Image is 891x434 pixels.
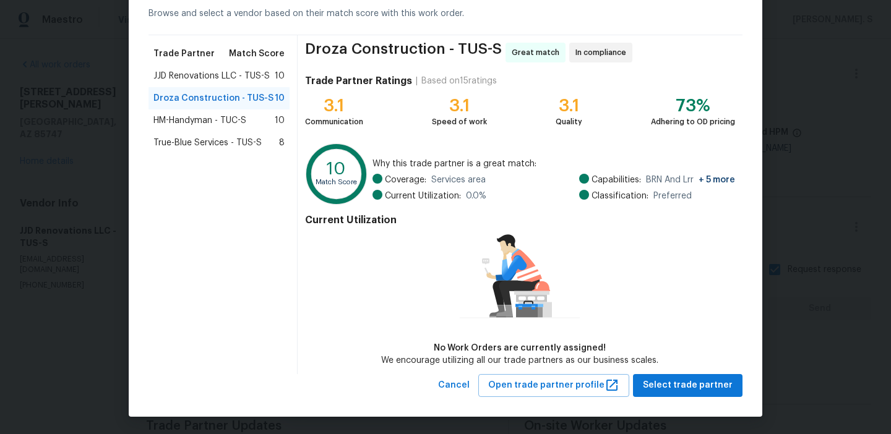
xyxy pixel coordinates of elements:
[153,48,215,60] span: Trade Partner
[466,190,486,202] span: 0.0 %
[431,174,486,186] span: Services area
[699,176,735,184] span: + 5 more
[316,179,357,185] text: Match Score
[438,378,470,393] span: Cancel
[305,214,735,226] h4: Current Utilization
[305,43,502,62] span: Droza Construction - TUS-S
[643,378,733,393] span: Select trade partner
[229,48,285,60] span: Match Score
[651,100,735,112] div: 73%
[327,160,346,177] text: 10
[381,342,658,354] div: No Work Orders are currently assigned!
[381,354,658,367] div: We encourage utilizing all our trade partners as our business scales.
[512,46,564,59] span: Great match
[646,174,735,186] span: BRN And Lrr
[279,137,285,149] span: 8
[488,378,619,393] span: Open trade partner profile
[556,100,582,112] div: 3.1
[421,75,497,87] div: Based on 15 ratings
[153,114,246,127] span: HM-Handyman - TUC-S
[432,100,487,112] div: 3.1
[592,190,648,202] span: Classification:
[412,75,421,87] div: |
[556,116,582,128] div: Quality
[385,174,426,186] span: Coverage:
[575,46,631,59] span: In compliance
[305,116,363,128] div: Communication
[433,374,475,397] button: Cancel
[478,374,629,397] button: Open trade partner profile
[432,116,487,128] div: Speed of work
[653,190,692,202] span: Preferred
[592,174,641,186] span: Capabilities:
[633,374,742,397] button: Select trade partner
[651,116,735,128] div: Adhering to OD pricing
[275,70,285,82] span: 10
[153,137,262,149] span: True-Blue Services - TUS-S
[275,92,285,104] span: 10
[275,114,285,127] span: 10
[305,100,363,112] div: 3.1
[153,70,270,82] span: JJD Renovations LLC - TUS-S
[372,158,735,170] span: Why this trade partner is a great match:
[305,75,412,87] h4: Trade Partner Ratings
[385,190,461,202] span: Current Utilization:
[153,92,273,104] span: Droza Construction - TUS-S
